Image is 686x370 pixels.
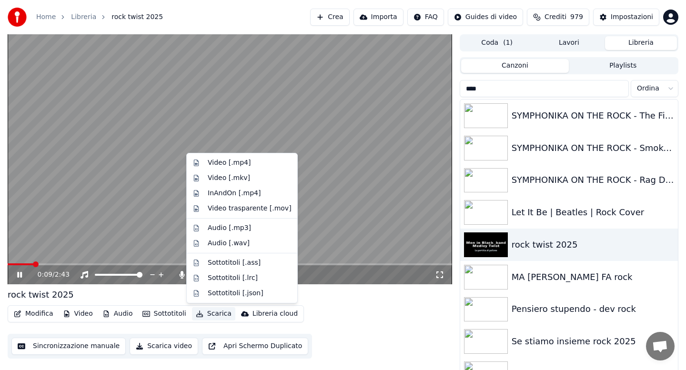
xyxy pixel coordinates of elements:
[593,9,659,26] button: Impostazioni
[208,273,258,283] div: Sottotitoli [.lrc]
[512,238,674,251] div: rock twist 2025
[512,270,674,284] div: MA [PERSON_NAME] FA rock
[407,9,444,26] button: FAQ
[208,289,263,298] div: Sottotitoli [.json]
[38,270,61,280] div: /
[192,307,235,320] button: Scarica
[208,158,251,168] div: Video [.mp4]
[461,36,533,50] button: Coda
[36,12,56,22] a: Home
[59,307,97,320] button: Video
[55,270,70,280] span: 2:43
[353,9,404,26] button: Importa
[208,204,292,213] div: Video trasparente [.mov]
[533,36,605,50] button: Lavori
[130,338,198,355] button: Scarica video
[111,12,163,22] span: rock twist 2025
[252,309,298,319] div: Libreria cloud
[10,307,57,320] button: Modifica
[208,189,261,198] div: InAndOn [.mp4]
[8,8,27,27] img: youka
[646,332,675,360] div: Aprire la chat
[36,12,163,22] nav: breadcrumb
[208,173,250,183] div: Video [.mkv]
[570,12,583,22] span: 979
[637,84,659,93] span: Ordina
[461,59,569,73] button: Canzoni
[11,338,126,355] button: Sincronizzazione manuale
[512,206,674,219] div: Let It Be | Beatles | Rock Cover
[208,223,251,233] div: Audio [.mp3]
[202,338,308,355] button: Apri Schermo Duplicato
[99,307,137,320] button: Audio
[569,59,677,73] button: Playlists
[139,307,190,320] button: Sottotitoli
[38,270,52,280] span: 0:09
[448,9,523,26] button: Guides di video
[71,12,96,22] a: Libreria
[512,335,674,348] div: Se stiamo insieme rock 2025
[527,9,589,26] button: Crediti979
[512,141,674,155] div: SYMPHONIKA ON THE ROCK - Smoke on the Water | Deep Purple Cover - Rock Orchestra
[8,288,74,301] div: rock twist 2025
[512,109,674,122] div: SYMPHONIKA ON THE ROCK - The Final Countdown | Europe Cover - Rock Orchestra
[208,239,250,248] div: Audio [.wav]
[310,9,349,26] button: Crea
[503,38,513,48] span: ( 1 )
[208,258,261,268] div: Sottotitoli [.ass]
[545,12,566,22] span: Crediti
[512,173,674,187] div: SYMPHONIKA ON THE ROCK - Rag Doll | Aerosmith Cover - Rock Orchestra - Live in [GEOGRAPHIC_DATA]
[611,12,653,22] div: Impostazioni
[605,36,677,50] button: Libreria
[512,302,674,316] div: Pensiero stupendo - dev rock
